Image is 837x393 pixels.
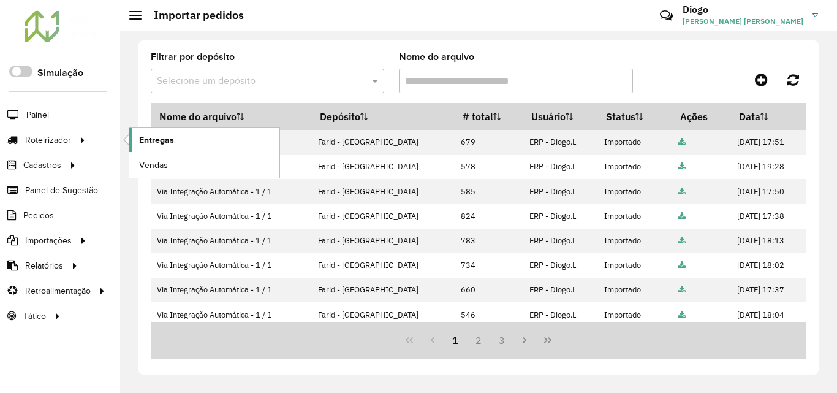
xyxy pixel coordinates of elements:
span: Pedidos [23,209,54,222]
td: 734 [454,253,523,278]
td: Via Integração Automática - 1 / 1 [151,253,311,278]
td: Farid - [GEOGRAPHIC_DATA] [311,204,454,228]
td: Importado [598,253,672,278]
td: Farid - [GEOGRAPHIC_DATA] [311,229,454,253]
a: Arquivo completo [678,235,686,246]
th: Nome do arquivo [151,104,311,130]
td: Importado [598,278,672,302]
button: Next Page [513,329,537,352]
td: [DATE] 18:02 [730,253,806,278]
th: Status [598,104,672,130]
td: Importado [598,179,672,204]
a: Arquivo completo [678,161,686,172]
span: Entregas [139,134,174,147]
td: [DATE] 17:37 [730,278,806,302]
th: Usuário [523,104,598,130]
td: Farid - [GEOGRAPHIC_DATA] [311,302,454,327]
td: Farid - [GEOGRAPHIC_DATA] [311,130,454,155]
span: Importações [25,234,72,247]
td: 824 [454,204,523,228]
a: Entregas [129,128,279,152]
td: 679 [454,130,523,155]
button: 3 [490,329,513,352]
td: ERP - Diogo.L [523,253,598,278]
td: [DATE] 18:04 [730,302,806,327]
a: Arquivo completo [678,310,686,320]
td: 783 [454,229,523,253]
td: Importado [598,204,672,228]
span: Roteirizador [25,134,71,147]
td: 578 [454,155,523,179]
label: Simulação [37,66,83,80]
th: Ações [672,104,731,130]
td: Importado [598,130,672,155]
td: Via Integração Automática - 1 / 1 [151,302,311,327]
td: Via Integração Automática - 1 / 1 [151,278,311,302]
span: Retroalimentação [25,284,91,297]
span: Painel de Sugestão [25,184,98,197]
td: ERP - Diogo.L [523,155,598,179]
td: ERP - Diogo.L [523,130,598,155]
h2: Importar pedidos [142,9,244,22]
td: Importado [598,302,672,327]
td: ERP - Diogo.L [523,229,598,253]
td: 546 [454,302,523,327]
h3: Diogo [683,4,803,15]
a: Arquivo completo [678,137,686,147]
td: [DATE] 18:13 [730,229,806,253]
td: Farid - [GEOGRAPHIC_DATA] [311,253,454,278]
span: Relatórios [25,259,63,272]
td: ERP - Diogo.L [523,204,598,228]
td: Via Integração Automática - 1 / 1 [151,229,311,253]
td: Farid - [GEOGRAPHIC_DATA] [311,179,454,204]
div: Críticas? Dúvidas? Elogios? Sugestões? Entre em contato conosco! [513,4,642,37]
a: Arquivo completo [678,211,686,221]
td: ERP - Diogo.L [523,179,598,204]
td: Via Integração Automática - 1 / 1 [151,179,311,204]
td: 660 [454,278,523,302]
td: ERP - Diogo.L [523,278,598,302]
td: Farid - [GEOGRAPHIC_DATA] [311,278,454,302]
a: Vendas [129,153,279,177]
th: Depósito [311,104,454,130]
span: Tático [23,310,46,322]
td: Farid - [GEOGRAPHIC_DATA] [311,155,454,179]
a: Arquivo completo [678,284,686,295]
button: Last Page [536,329,559,352]
th: Data [730,104,806,130]
span: [PERSON_NAME] [PERSON_NAME] [683,16,803,27]
td: [DATE] 17:50 [730,179,806,204]
a: Contato Rápido [653,2,680,29]
td: [DATE] 17:38 [730,204,806,228]
label: Filtrar por depósito [151,50,235,64]
button: 2 [467,329,490,352]
button: 1 [444,329,467,352]
td: 585 [454,179,523,204]
a: Arquivo completo [678,186,686,197]
td: Importado [598,155,672,179]
td: Importado [598,229,672,253]
span: Painel [26,109,49,121]
span: Cadastros [23,159,61,172]
td: ERP - Diogo.L [523,302,598,327]
th: # total [454,104,523,130]
td: Via Integração Automática - 1 / 1 [151,204,311,228]
label: Nome do arquivo [399,50,474,64]
td: [DATE] 17:51 [730,130,806,155]
span: Vendas [139,159,168,172]
a: Arquivo completo [678,260,686,270]
td: [DATE] 19:28 [730,155,806,179]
